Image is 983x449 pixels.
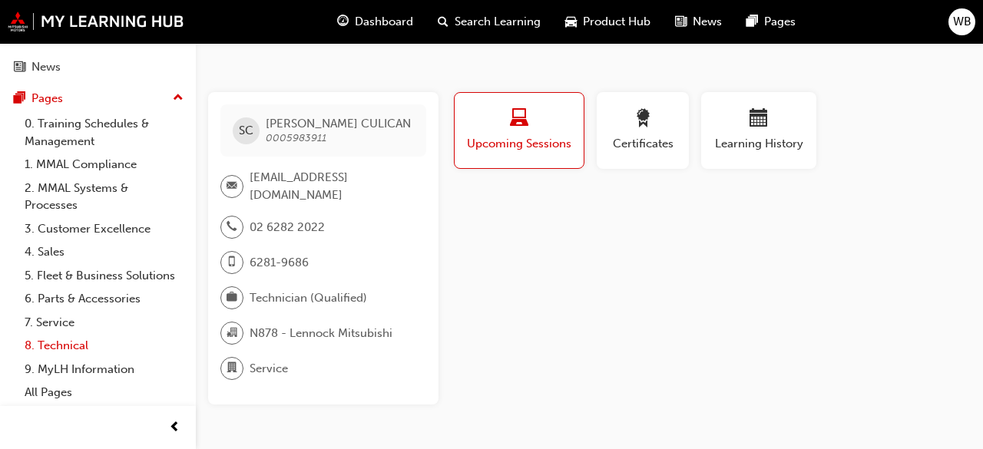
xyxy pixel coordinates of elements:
span: calendar-icon [750,109,768,130]
a: News [6,53,190,81]
a: car-iconProduct Hub [553,6,663,38]
span: SC [239,122,253,140]
button: Certificates [597,92,689,169]
span: department-icon [227,358,237,378]
span: award-icon [634,109,652,130]
span: N878 - Lennock Mitsubishi [250,325,392,342]
span: 0005983911 [266,131,326,144]
a: pages-iconPages [734,6,808,38]
button: Pages [6,84,190,113]
span: Service [250,360,288,378]
span: Product Hub [583,13,650,31]
span: laptop-icon [510,109,528,130]
a: 8. Technical [18,334,190,358]
span: pages-icon [746,12,758,31]
span: search-icon [438,12,448,31]
a: news-iconNews [663,6,734,38]
span: mobile-icon [227,253,237,272]
span: guage-icon [337,12,349,31]
a: 3. Customer Excellence [18,217,190,241]
a: guage-iconDashboard [325,6,425,38]
a: 1. MMAL Compliance [18,153,190,177]
span: email-icon [227,177,237,196]
span: car-icon [565,12,577,31]
span: Upcoming Sessions [466,135,572,153]
span: Search Learning [455,13,541,31]
span: prev-icon [169,418,180,437]
span: phone-icon [227,217,237,237]
a: 9. MyLH Information [18,358,190,381]
span: up-icon [173,88,184,108]
span: news-icon [14,61,25,74]
span: car-icon [14,30,25,44]
button: Learning History [701,92,816,169]
a: 7. Service [18,311,190,335]
span: Certificates [608,135,677,153]
span: pages-icon [14,92,25,106]
span: News [693,13,722,31]
span: WB [953,13,971,31]
span: 02 6282 2022 [250,219,325,236]
span: [EMAIL_ADDRESS][DOMAIN_NAME] [250,169,414,203]
span: Learning History [713,135,805,153]
span: Pages [764,13,796,31]
div: Pages [31,90,63,107]
span: [PERSON_NAME] CULICAN [266,117,411,130]
span: briefcase-icon [227,288,237,308]
button: Upcoming Sessions [454,92,584,169]
button: WB [948,8,975,35]
a: search-iconSearch Learning [425,6,553,38]
a: 0. Training Schedules & Management [18,112,190,153]
span: organisation-icon [227,323,237,343]
a: 2. MMAL Systems & Processes [18,177,190,217]
span: news-icon [675,12,687,31]
a: 4. Sales [18,240,190,264]
a: All Pages [18,381,190,404]
span: Technician (Qualified) [250,289,367,307]
span: 6281-9686 [250,254,309,272]
span: Dashboard [355,13,413,31]
div: News [31,58,61,76]
img: mmal [8,12,184,31]
a: 6. Parts & Accessories [18,287,190,311]
a: 5. Fleet & Business Solutions [18,264,190,288]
